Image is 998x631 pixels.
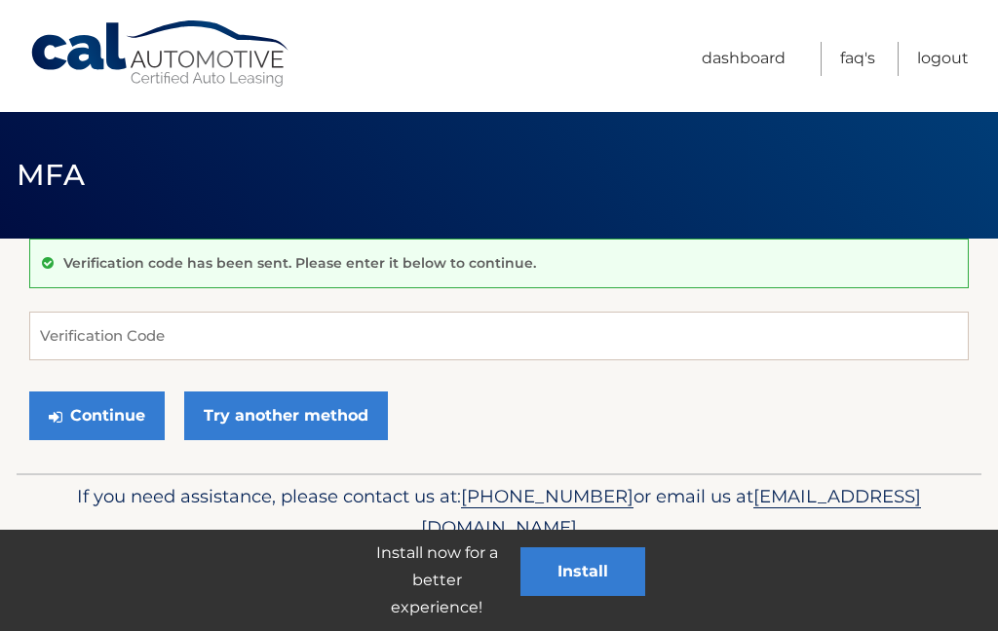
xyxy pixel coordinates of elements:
[520,547,645,596] button: Install
[29,19,292,89] a: Cal Automotive
[29,312,969,360] input: Verification Code
[353,539,520,621] p: Install now for a better experience!
[702,42,786,76] a: Dashboard
[29,391,165,440] button: Continue
[46,481,952,543] p: If you need assistance, please contact us at: or email us at
[917,42,969,76] a: Logout
[17,157,85,193] span: MFA
[63,254,536,272] p: Verification code has been sent. Please enter it below to continue.
[840,42,875,76] a: FAQ's
[184,391,388,440] a: Try another method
